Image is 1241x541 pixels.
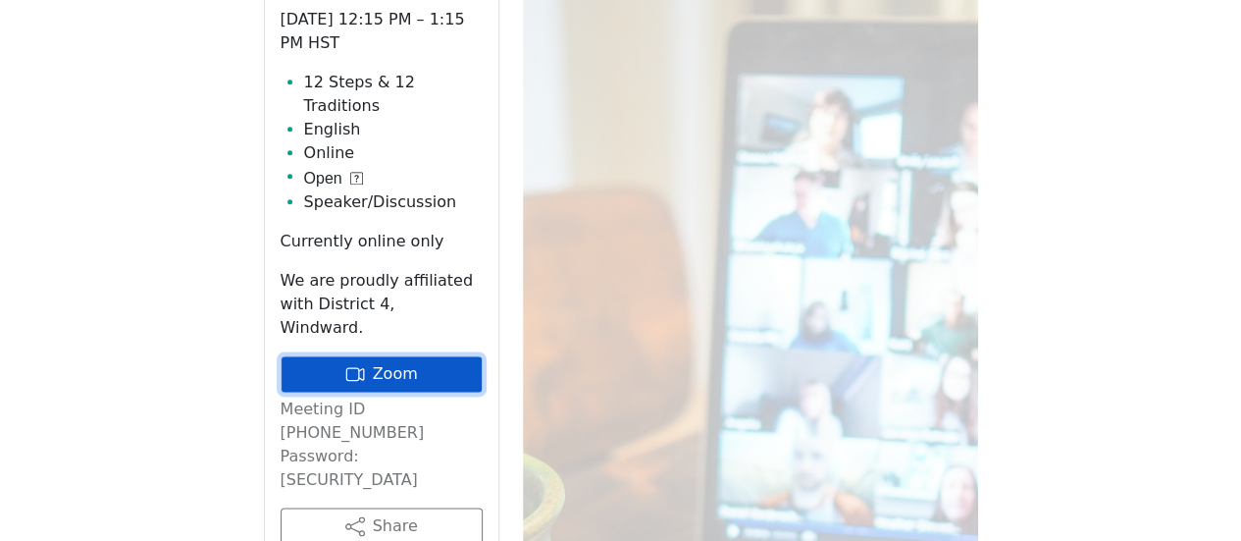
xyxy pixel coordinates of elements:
[281,355,483,393] a: Zoom
[281,230,483,253] p: Currently online only
[304,141,483,165] li: Online
[304,71,483,118] li: 12 Steps & 12 Traditions
[304,190,483,214] li: Speaker/Discussion
[281,269,483,340] p: We are proudly affiliated with District 4, Windward.
[304,167,342,190] span: Open
[281,8,483,55] p: [DATE] 12:15 PM – 1:15 PM HST
[304,118,483,141] li: English
[281,398,483,492] p: Meeting ID [PHONE_NUMBER] Password: [SECURITY_DATA]
[304,167,363,190] button: Open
